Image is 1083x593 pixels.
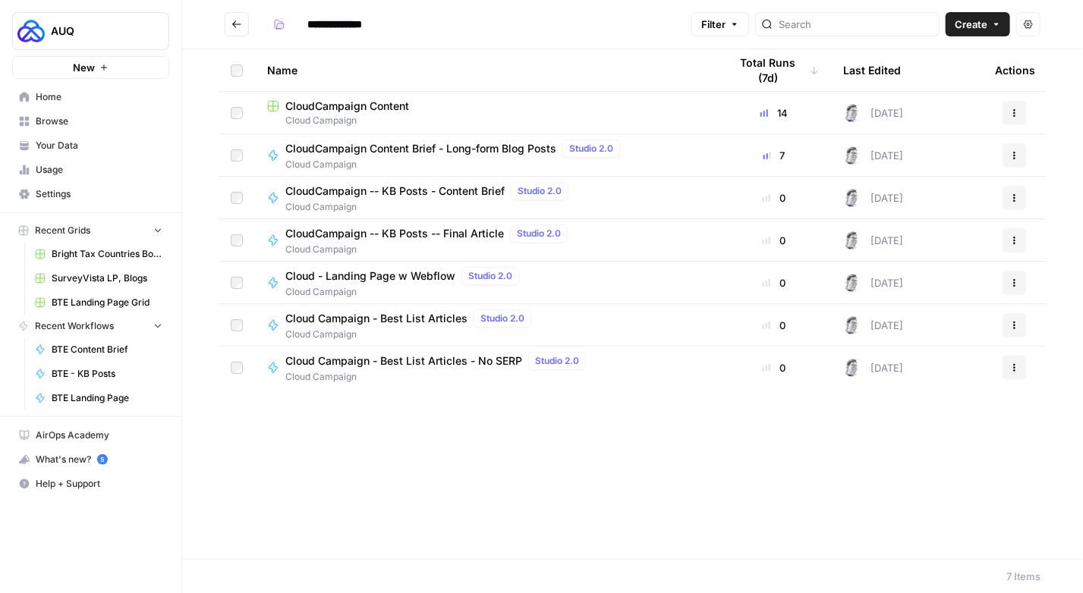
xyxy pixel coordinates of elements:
div: [DATE] [843,231,903,249]
button: Create [946,12,1010,36]
img: 28dbpmxwbe1lgts1kkshuof3rm4g [843,316,861,334]
span: Studio 2.0 [518,184,562,198]
a: CloudCampaign -- KB Posts - Content BriefStudio 2.0Cloud Campaign [267,182,705,214]
input: Search [779,17,933,32]
span: Cloud Campaign [285,370,592,384]
span: CloudCampaign Content Brief - Long-form Blog Posts [285,141,556,156]
button: What's new? 5 [12,447,169,472]
span: Cloud Campaign [267,114,705,127]
span: New [73,60,95,75]
img: 28dbpmxwbe1lgts1kkshuof3rm4g [843,146,861,165]
span: BTE Landing Page Grid [52,296,162,309]
span: Studio 2.0 [517,227,561,240]
span: CloudCampaign -- KB Posts - Content Brief [285,184,505,199]
button: Filter [691,12,749,36]
img: 28dbpmxwbe1lgts1kkshuof3rm4g [843,359,861,377]
span: SurveyVista LP, Blogs [52,271,162,285]
span: AUQ [51,24,143,39]
div: [DATE] [843,359,903,377]
a: Cloud Campaign - Best List ArticlesStudio 2.0Cloud Campaign [267,309,705,341]
span: BTE Content Brief [52,343,162,356]
div: Name [267,49,705,91]
span: Settings [36,187,162,201]
span: Cloud Campaign [285,158,626,171]
div: Last Edited [843,49,901,91]
a: Browse [12,109,169,133]
div: Total Runs (7d) [729,49,819,91]
a: CloudCampaign ContentCloud Campaign [267,99,705,127]
span: Cloud Campaign - Best List Articles [285,311,468,326]
a: Cloud - Landing Page w WebflowStudio 2.0Cloud Campaign [267,267,705,299]
div: Actions [995,49,1035,91]
span: Cloud Campaign - Best List Articles - No SERP [285,353,522,369]
span: Filter [701,17,726,32]
a: SurveyVista LP, Blogs [28,266,169,290]
button: New [12,56,169,79]
a: Bright Tax Countries Bottom Tier Grid [28,242,169,266]
span: Your Data [36,139,162,152]
span: Home [36,90,162,104]
a: CloudCampaign -- KB Posts -- Final ArticleStudio 2.0Cloud Campaign [267,224,705,256]
div: 7 Items [1006,569,1040,584]
span: Recent Grids [35,224,90,237]
span: Studio 2.0 [480,312,524,325]
span: Studio 2.0 [569,142,613,155]
span: BTE - KB Posts [52,367,162,381]
a: Your Data [12,133,169,158]
div: [DATE] [843,274,903,292]
div: 0 [729,190,819,206]
button: Recent Grids [12,219,169,242]
span: Recent Workflows [35,319,114,333]
span: Cloud Campaign [285,243,574,256]
button: Go back [225,12,249,36]
a: 5 [97,454,108,465]
a: CloudCampaign Content Brief - Long-form Blog PostsStudio 2.0Cloud Campaign [267,140,705,171]
span: AirOps Academy [36,428,162,442]
div: 0 [729,275,819,290]
span: Cloud - Landing Page w Webflow [285,268,455,284]
span: Cloud Campaign [285,200,575,214]
span: BTE Landing Page [52,391,162,405]
span: Studio 2.0 [535,354,579,368]
span: Help + Support [36,477,162,491]
a: BTE Landing Page Grid [28,290,169,315]
div: 14 [729,105,819,121]
span: Create [955,17,987,32]
div: [DATE] [843,189,903,207]
button: Recent Workflows [12,315,169,337]
div: [DATE] [843,104,903,122]
span: CloudCampaign Content [285,99,409,114]
img: 28dbpmxwbe1lgts1kkshuof3rm4g [843,104,861,122]
span: CloudCampaign -- KB Posts -- Final Article [285,226,504,241]
a: AirOps Academy [12,423,169,447]
a: BTE Landing Page [28,386,169,410]
span: Cloud Campaign [285,285,525,299]
a: Cloud Campaign - Best List Articles - No SERPStudio 2.0Cloud Campaign [267,352,705,384]
button: Help + Support [12,472,169,496]
a: BTE Content Brief [28,337,169,362]
a: BTE - KB Posts [28,362,169,386]
div: What's new? [13,448,168,471]
span: Usage [36,163,162,177]
div: [DATE] [843,316,903,334]
a: Usage [12,158,169,182]
div: 7 [729,148,819,163]
a: Home [12,85,169,109]
button: Workspace: AUQ [12,12,169,50]
img: 28dbpmxwbe1lgts1kkshuof3rm4g [843,189,861,207]
span: Studio 2.0 [468,269,512,283]
div: 0 [729,360,819,375]
span: Browse [36,115,162,128]
span: Bright Tax Countries Bottom Tier Grid [52,247,162,261]
span: Cloud Campaign [285,328,537,341]
img: 28dbpmxwbe1lgts1kkshuof3rm4g [843,231,861,249]
text: 5 [100,456,104,463]
img: AUQ Logo [17,17,45,45]
div: 0 [729,318,819,333]
img: 28dbpmxwbe1lgts1kkshuof3rm4g [843,274,861,292]
a: Settings [12,182,169,206]
div: [DATE] [843,146,903,165]
div: 0 [729,233,819,248]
